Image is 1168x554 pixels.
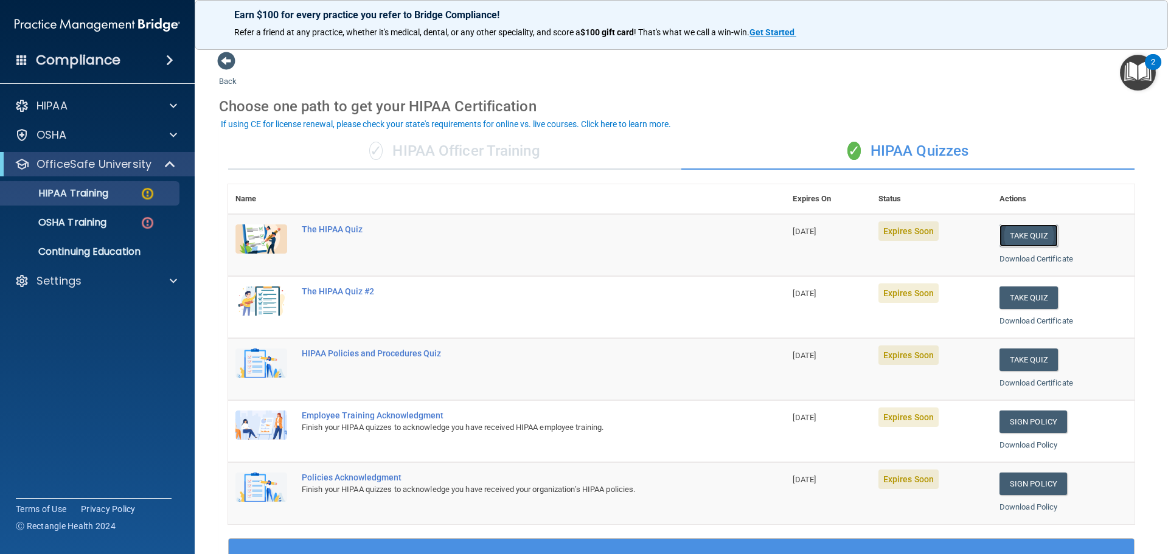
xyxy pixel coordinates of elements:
[228,133,681,170] div: HIPAA Officer Training
[8,246,174,258] p: Continuing Education
[999,254,1073,263] a: Download Certificate
[793,475,816,484] span: [DATE]
[369,142,383,160] span: ✓
[36,52,120,69] h4: Compliance
[999,378,1073,387] a: Download Certificate
[219,62,237,86] a: Back
[878,469,939,489] span: Expires Soon
[793,351,816,360] span: [DATE]
[878,407,939,427] span: Expires Soon
[1151,62,1155,78] div: 2
[302,224,725,234] div: The HIPAA Quiz
[878,283,939,303] span: Expires Soon
[221,120,671,128] div: If using CE for license renewal, please check your state's requirements for online vs. live cours...
[793,227,816,236] span: [DATE]
[15,157,176,171] a: OfficeSafe University
[1120,55,1156,91] button: Open Resource Center, 2 new notifications
[140,186,155,201] img: warning-circle.0cc9ac19.png
[8,187,108,199] p: HIPAA Training
[878,221,939,241] span: Expires Soon
[219,118,673,130] button: If using CE for license renewal, please check your state's requirements for online vs. live cours...
[992,184,1135,214] th: Actions
[999,348,1058,371] button: Take Quiz
[15,274,177,288] a: Settings
[36,274,82,288] p: Settings
[847,142,861,160] span: ✓
[234,9,1128,21] p: Earn $100 for every practice you refer to Bridge Compliance!
[36,157,151,171] p: OfficeSafe University
[36,99,68,113] p: HIPAA
[302,473,725,482] div: Policies Acknowledgment
[8,216,106,229] p: OSHA Training
[580,27,634,37] strong: $100 gift card
[302,482,725,497] div: Finish your HIPAA quizzes to acknowledge you have received your organization’s HIPAA policies.
[15,99,177,113] a: HIPAA
[999,286,1058,309] button: Take Quiz
[871,184,992,214] th: Status
[999,410,1067,433] a: Sign Policy
[219,89,1144,124] div: Choose one path to get your HIPAA Certification
[15,13,180,37] img: PMB logo
[793,413,816,422] span: [DATE]
[681,133,1135,170] div: HIPAA Quizzes
[36,128,67,142] p: OSHA
[878,345,939,365] span: Expires Soon
[234,27,580,37] span: Refer a friend at any practice, whether it's medical, dental, or any other speciality, and score a
[999,502,1058,511] a: Download Policy
[140,215,155,230] img: danger-circle.6113f641.png
[999,316,1073,325] a: Download Certificate
[793,289,816,298] span: [DATE]
[749,27,796,37] a: Get Started
[81,503,136,515] a: Privacy Policy
[15,128,177,142] a: OSHA
[16,520,116,532] span: Ⓒ Rectangle Health 2024
[999,224,1058,247] button: Take Quiz
[749,27,794,37] strong: Get Started
[302,348,725,358] div: HIPAA Policies and Procedures Quiz
[999,440,1058,449] a: Download Policy
[302,286,725,296] div: The HIPAA Quiz #2
[785,184,871,214] th: Expires On
[302,420,725,435] div: Finish your HIPAA quizzes to acknowledge you have received HIPAA employee training.
[999,473,1067,495] a: Sign Policy
[634,27,749,37] span: ! That's what we call a win-win.
[228,184,294,214] th: Name
[302,410,725,420] div: Employee Training Acknowledgment
[16,503,66,515] a: Terms of Use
